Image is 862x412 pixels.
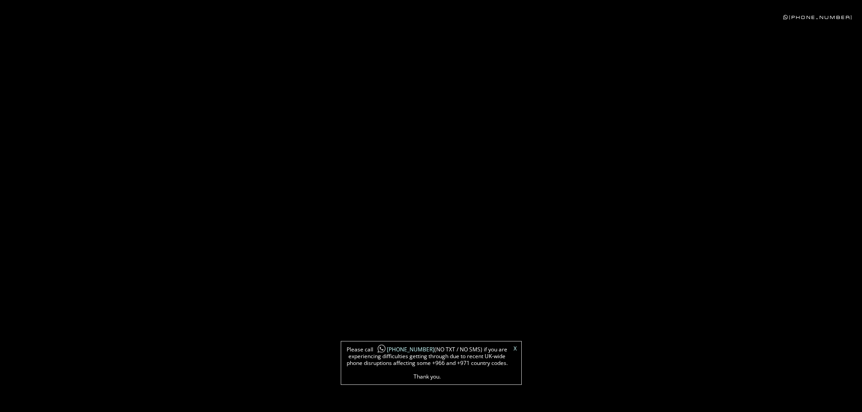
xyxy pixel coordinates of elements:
[377,344,386,354] img: whatsapp-icon1.png
[373,346,434,353] a: [PHONE_NUMBER]
[783,14,853,20] a: [PHONE_NUMBER]
[9,5,71,10] div: Local Time 6:54 PM
[514,346,517,351] a: X
[346,346,509,380] span: Please call (NO TXT / NO SMS) if you are experiencing difficulties getting through due to recent ...
[783,5,853,11] a: [PHONE_NUMBER]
